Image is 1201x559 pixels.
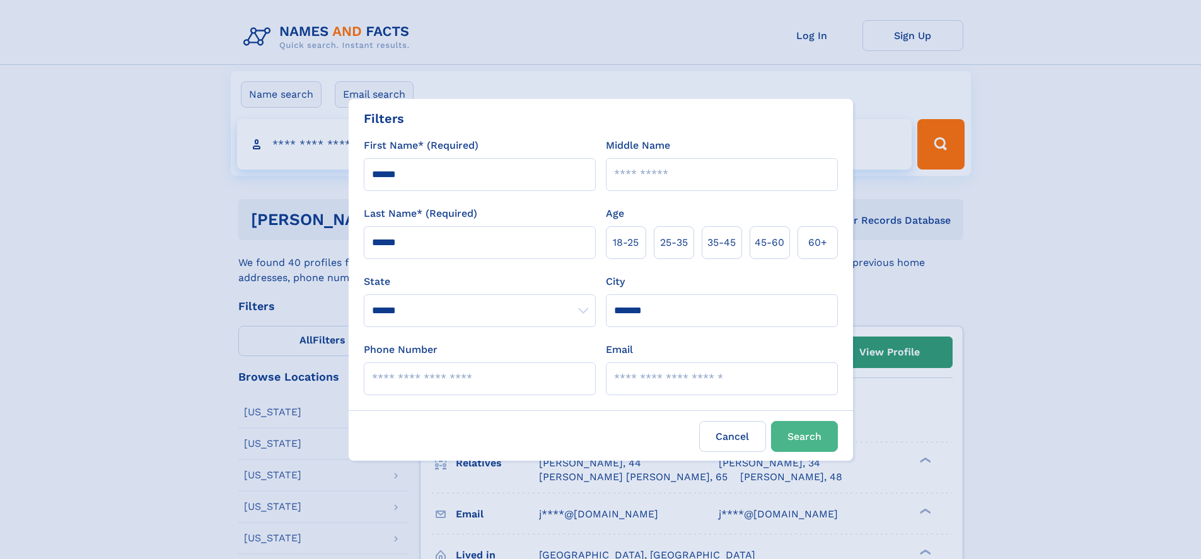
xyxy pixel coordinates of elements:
[606,206,624,221] label: Age
[364,138,479,153] label: First Name* (Required)
[808,235,827,250] span: 60+
[699,421,766,452] label: Cancel
[364,109,404,128] div: Filters
[707,235,736,250] span: 35‑45
[606,342,633,357] label: Email
[771,421,838,452] button: Search
[364,342,438,357] label: Phone Number
[606,274,625,289] label: City
[755,235,784,250] span: 45‑60
[660,235,688,250] span: 25‑35
[364,206,477,221] label: Last Name* (Required)
[613,235,639,250] span: 18‑25
[364,274,596,289] label: State
[606,138,670,153] label: Middle Name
